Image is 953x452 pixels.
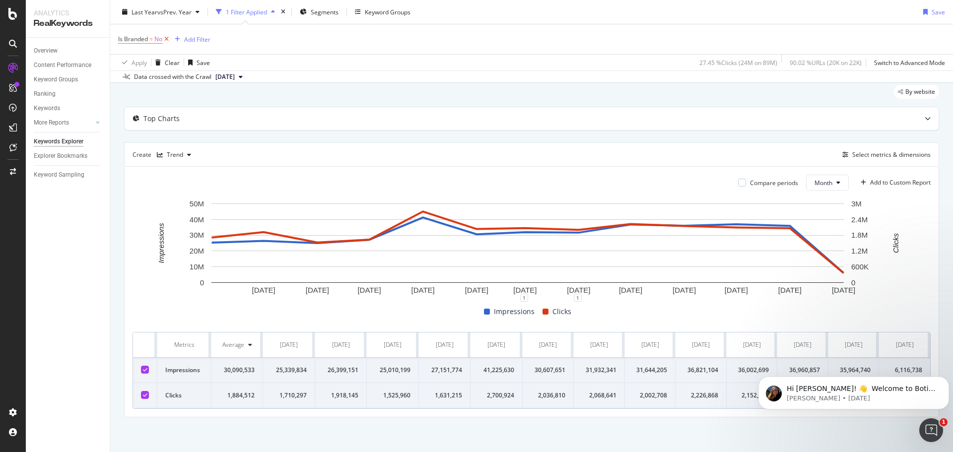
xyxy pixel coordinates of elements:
[157,223,165,263] text: Impressions
[465,286,488,295] text: [DATE]
[870,55,945,70] button: Switch to Advanced Mode
[806,175,849,191] button: Month
[211,71,247,83] button: [DATE]
[894,85,939,99] div: legacy label
[118,4,204,20] button: Last YearvsPrev. Year
[778,286,802,295] text: [DATE]
[190,231,204,240] text: 30M
[134,72,211,81] div: Data crossed with the Crawl
[190,262,204,271] text: 10M
[619,286,642,295] text: [DATE]
[427,366,463,375] div: 27,151,774
[212,4,279,20] button: 1 Filter Applied
[790,58,862,66] div: 90.02 % URLs ( 20K on 22K )
[271,391,307,400] div: 1,710,297
[34,60,103,70] a: Content Performance
[34,136,83,147] div: Keywords Explorer
[252,286,275,295] text: [DATE]
[673,286,696,295] text: [DATE]
[574,294,582,302] div: 1
[735,391,769,400] div: 2,152,368
[132,58,147,66] div: Apply
[190,247,204,255] text: 20M
[34,46,103,56] a: Overview
[582,366,616,375] div: 31,932,341
[184,35,210,43] div: Add Filter
[845,340,863,349] div: [DATE]
[133,147,195,163] div: Create
[165,58,180,66] div: Clear
[513,286,537,295] text: [DATE]
[197,58,210,66] div: Save
[852,150,931,159] div: Select metrics & dimensions
[851,278,855,287] text: 0
[323,391,359,400] div: 1,918,145
[157,358,211,383] td: Impressions
[296,4,342,20] button: Segments
[436,340,454,349] div: [DATE]
[375,391,410,400] div: 1,525,960
[478,391,514,400] div: 2,700,924
[838,149,931,161] button: Select metrics & dimensions
[633,366,668,375] div: 31,644,205
[725,286,748,295] text: [DATE]
[219,391,255,400] div: 1,884,512
[896,340,914,349] div: [DATE]
[851,199,862,208] text: 3M
[487,340,505,349] div: [DATE]
[735,366,769,375] div: 36,002,699
[582,391,616,400] div: 2,068,641
[34,18,102,29] div: RealKeywords
[870,180,931,186] div: Add to Custom Report
[34,151,87,161] div: Explorer Bookmarks
[692,340,710,349] div: [DATE]
[279,7,287,17] div: times
[34,74,103,85] a: Keyword Groups
[154,32,162,46] span: No
[34,89,103,99] a: Ranking
[34,60,91,70] div: Content Performance
[215,72,235,81] span: 2025 Sep. 6th
[133,198,923,298] svg: A chart.
[743,340,761,349] div: [DATE]
[815,179,832,187] span: Month
[34,151,103,161] a: Explorer Bookmarks
[118,35,148,43] span: Is Branded
[857,175,931,191] button: Add to Custom Report
[832,286,855,295] text: [DATE]
[222,340,244,349] div: Average
[271,366,307,375] div: 25,339,834
[633,391,668,400] div: 2,002,708
[520,294,528,302] div: 1
[494,306,535,318] span: Impressions
[351,4,414,20] button: Keyword Groups
[226,7,267,16] div: 1 Filter Applied
[552,306,571,318] span: Clicks
[34,118,69,128] div: More Reports
[750,179,798,187] div: Compare periods
[34,89,56,99] div: Ranking
[699,58,777,66] div: 27.45 % Clicks ( 24M on 89M )
[151,55,180,70] button: Clear
[590,340,608,349] div: [DATE]
[157,7,192,16] span: vs Prev. Year
[411,286,435,295] text: [DATE]
[919,418,943,442] iframe: Intercom live chat
[200,278,204,287] text: 0
[357,286,381,295] text: [DATE]
[34,46,58,56] div: Overview
[375,366,410,375] div: 25,010,199
[165,340,203,349] div: Metrics
[332,340,350,349] div: [DATE]
[851,262,869,271] text: 600K
[683,366,718,375] div: 36,821,104
[311,7,339,16] span: Segments
[143,114,180,124] div: Top Charts
[478,366,514,375] div: 41,225,630
[874,58,945,66] div: Switch to Advanced Mode
[683,391,718,400] div: 2,226,868
[365,7,410,16] div: Keyword Groups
